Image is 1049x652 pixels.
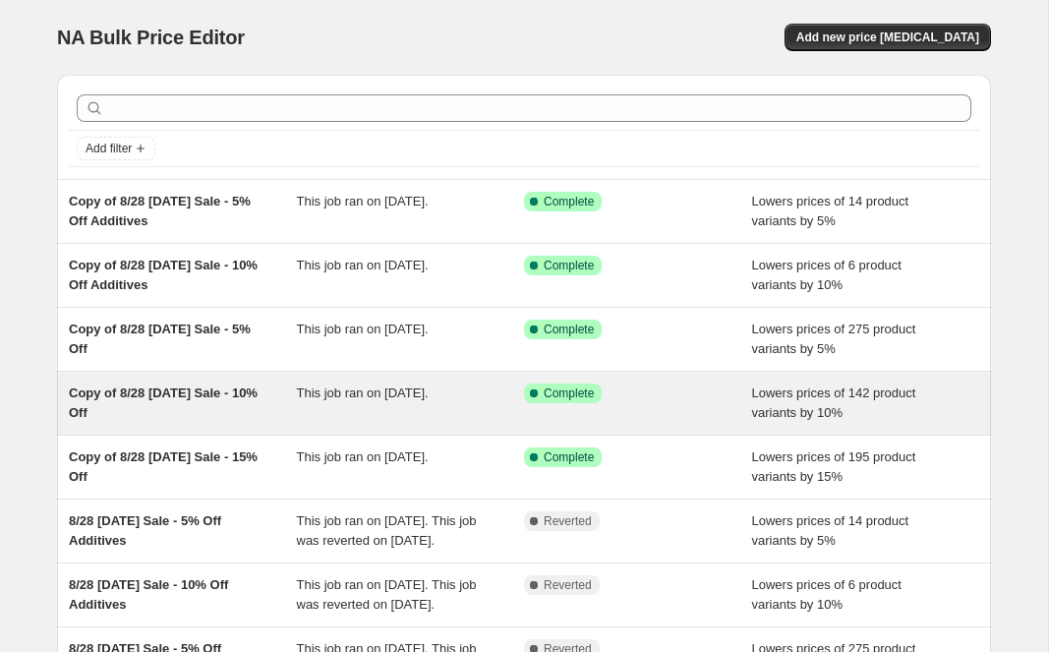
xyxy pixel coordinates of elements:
[752,513,909,548] span: Lowers prices of 14 product variants by 5%
[752,322,916,356] span: Lowers prices of 275 product variants by 5%
[544,449,594,465] span: Complete
[69,513,221,548] span: 8/28 [DATE] Sale - 5% Off Additives
[796,30,979,45] span: Add new price [MEDICAL_DATA]
[544,577,592,593] span: Reverted
[69,385,258,420] span: Copy of 8/28 [DATE] Sale - 10% Off
[544,258,594,273] span: Complete
[297,322,429,336] span: This job ran on [DATE].
[86,141,132,156] span: Add filter
[69,577,228,612] span: 8/28 [DATE] Sale - 10% Off Additives
[69,194,251,228] span: Copy of 8/28 [DATE] Sale - 5% Off Additives
[752,449,916,484] span: Lowers prices of 195 product variants by 15%
[69,258,258,292] span: Copy of 8/28 [DATE] Sale - 10% Off Additives
[752,194,909,228] span: Lowers prices of 14 product variants by 5%
[752,577,902,612] span: Lowers prices of 6 product variants by 10%
[752,385,916,420] span: Lowers prices of 142 product variants by 10%
[77,137,155,160] button: Add filter
[297,449,429,464] span: This job ran on [DATE].
[297,258,429,272] span: This job ran on [DATE].
[752,258,902,292] span: Lowers prices of 6 product variants by 10%
[544,194,594,209] span: Complete
[57,27,245,48] span: NA Bulk Price Editor
[69,449,258,484] span: Copy of 8/28 [DATE] Sale - 15% Off
[544,322,594,337] span: Complete
[297,513,477,548] span: This job ran on [DATE]. This job was reverted on [DATE].
[297,385,429,400] span: This job ran on [DATE].
[544,513,592,529] span: Reverted
[785,24,991,51] button: Add new price [MEDICAL_DATA]
[297,577,477,612] span: This job ran on [DATE]. This job was reverted on [DATE].
[297,194,429,208] span: This job ran on [DATE].
[69,322,251,356] span: Copy of 8/28 [DATE] Sale - 5% Off
[544,385,594,401] span: Complete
